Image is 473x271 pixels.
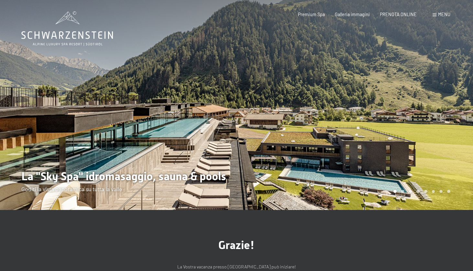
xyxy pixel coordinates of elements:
[391,190,450,193] div: Carousel Pagination
[438,12,450,17] span: Menu
[432,190,435,193] div: Carousel Page 6
[439,190,443,193] div: Carousel Page 7
[218,238,255,252] span: Grazie!
[380,12,417,17] a: PRENOTA ONLINE
[416,190,420,193] div: Carousel Page 4
[393,190,397,193] div: Carousel Page 1 (Current Slide)
[409,190,412,193] div: Carousel Page 3
[401,190,404,193] div: Carousel Page 2
[94,263,379,271] p: La Vostra vacanza presso [GEOGRAPHIC_DATA] può iniziare!
[447,190,450,193] div: Carousel Page 8
[335,12,370,17] a: Galleria immagini
[424,190,427,193] div: Carousel Page 5
[298,12,325,17] a: Premium Spa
